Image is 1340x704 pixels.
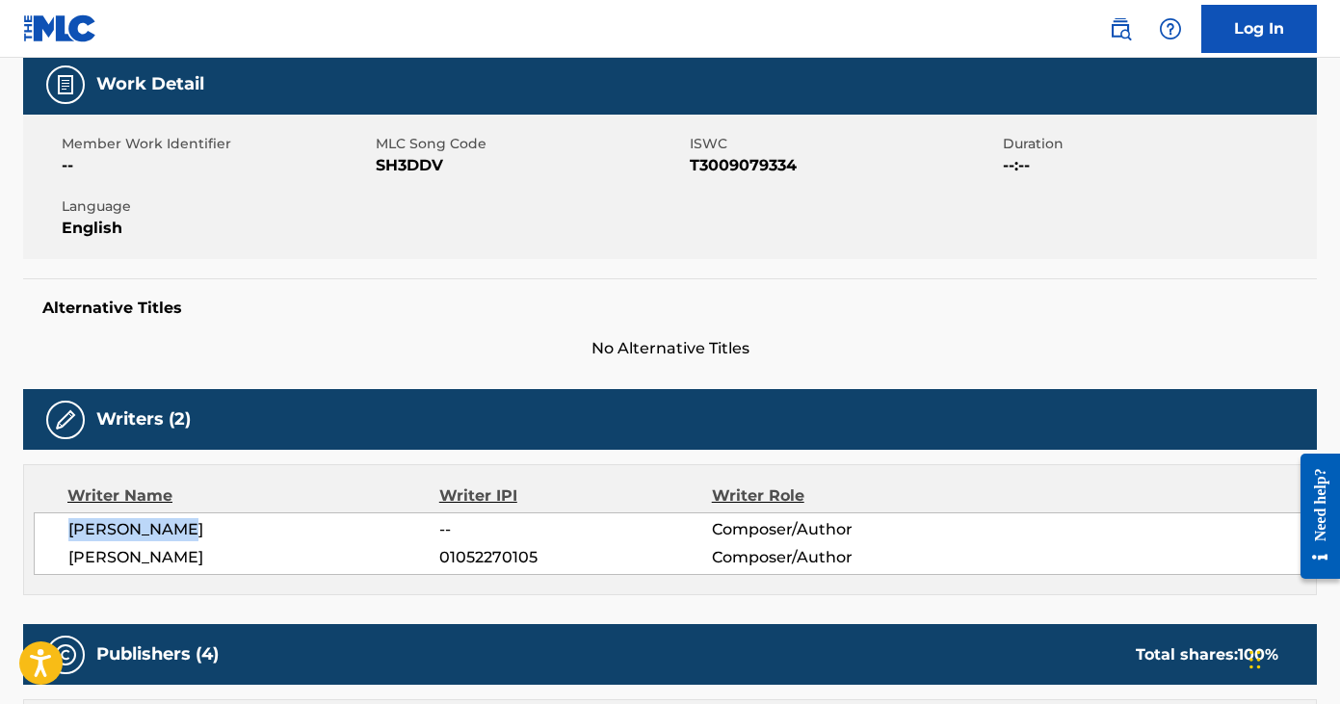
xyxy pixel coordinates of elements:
span: 100 % [1238,645,1278,664]
span: --:-- [1003,154,1312,177]
div: Writer Name [67,484,439,508]
span: No Alternative Titles [23,337,1317,360]
img: Publishers [54,643,77,666]
iframe: Chat Widget [1244,612,1340,704]
span: [PERSON_NAME] [68,518,439,541]
h5: Publishers (4) [96,643,219,665]
span: ISWC [690,134,999,154]
iframe: Resource Center [1286,438,1340,593]
span: T3009079334 [690,154,999,177]
a: Public Search [1101,10,1140,48]
span: MLC Song Code [376,134,685,154]
div: Writer IPI [439,484,712,508]
span: Composer/Author [712,546,959,569]
span: Duration [1003,134,1312,154]
h5: Writers (2) [96,408,191,430]
div: Drag [1249,631,1261,689]
img: Work Detail [54,73,77,96]
h5: Alternative Titles [42,299,1298,318]
img: MLC Logo [23,14,97,42]
span: Language [62,196,371,217]
img: help [1159,17,1182,40]
div: Writer Role [712,484,959,508]
span: -- [439,518,711,541]
a: Log In [1201,5,1317,53]
span: Member Work Identifier [62,134,371,154]
img: Writers [54,408,77,431]
div: Total shares: [1136,643,1278,666]
span: SH3DDV [376,154,685,177]
span: 01052270105 [439,546,711,569]
h5: Work Detail [96,73,204,95]
div: Help [1151,10,1190,48]
img: search [1109,17,1132,40]
span: [PERSON_NAME] [68,546,439,569]
span: Composer/Author [712,518,959,541]
span: English [62,217,371,240]
span: -- [62,154,371,177]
